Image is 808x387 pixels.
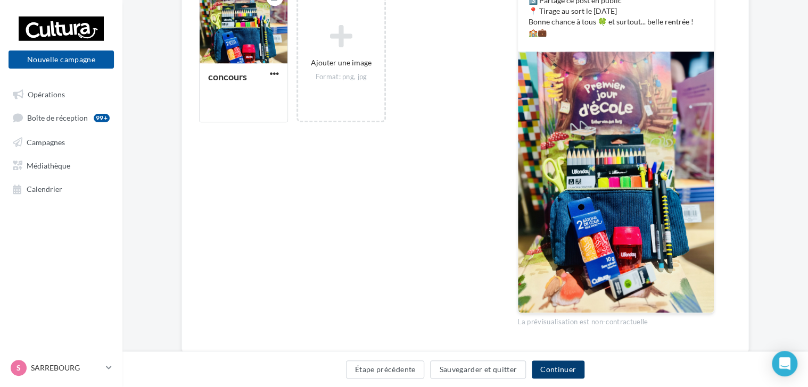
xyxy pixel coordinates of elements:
[31,363,102,373] p: SARREBOURG
[9,358,114,378] a: S SARREBOURG
[9,51,114,69] button: Nouvelle campagne
[17,363,21,373] span: S
[28,89,65,98] span: Opérations
[27,137,65,146] span: Campagnes
[94,114,110,122] div: 99+
[6,84,116,103] a: Opérations
[772,351,797,376] div: Open Intercom Messenger
[27,161,70,170] span: Médiathèque
[430,360,526,378] button: Sauvegarder et quitter
[6,132,116,151] a: Campagnes
[346,360,425,378] button: Étape précédente
[6,107,116,127] a: Boîte de réception99+
[532,360,584,378] button: Continuer
[517,313,714,327] div: La prévisualisation est non-contractuelle
[208,71,247,82] div: concours
[6,179,116,198] a: Calendrier
[27,113,88,122] span: Boîte de réception
[27,184,62,193] span: Calendrier
[6,155,116,174] a: Médiathèque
